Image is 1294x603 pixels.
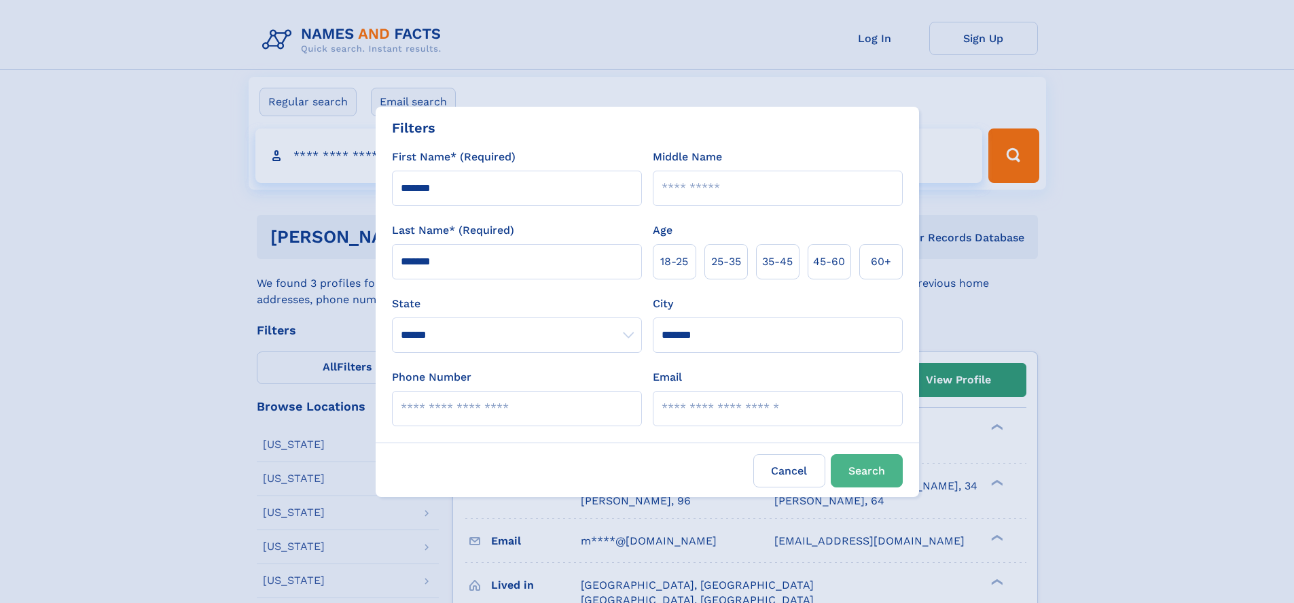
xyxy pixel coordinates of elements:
[392,149,516,165] label: First Name* (Required)
[392,118,435,138] div: Filters
[711,254,741,270] span: 25‑35
[831,454,903,487] button: Search
[653,149,722,165] label: Middle Name
[392,369,471,385] label: Phone Number
[660,254,688,270] span: 18‑25
[392,222,514,239] label: Last Name* (Required)
[653,369,682,385] label: Email
[392,296,642,312] label: State
[653,222,672,239] label: Age
[753,454,825,487] label: Cancel
[762,254,793,270] span: 35‑45
[653,296,673,312] label: City
[871,254,891,270] span: 60+
[813,254,845,270] span: 45‑60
